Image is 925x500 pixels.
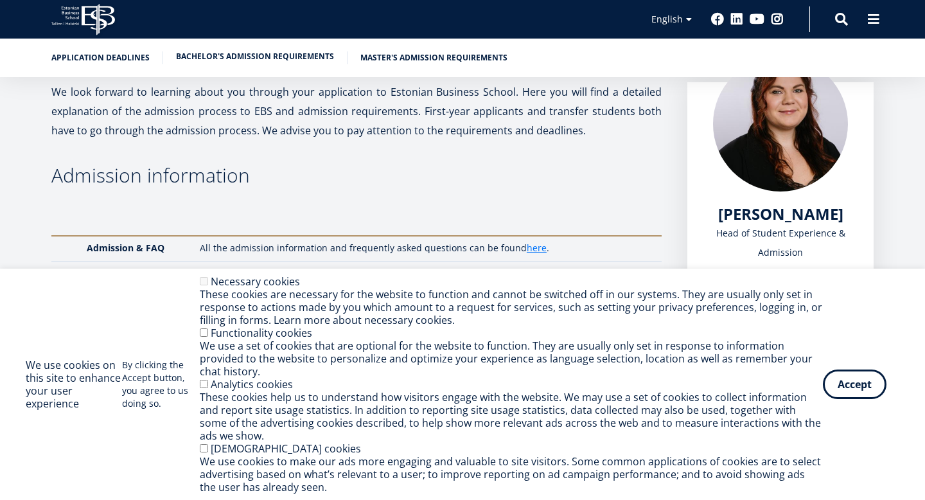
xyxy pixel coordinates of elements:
[823,370,886,399] button: Accept
[200,339,823,378] div: We use a set of cookies that are optional for the website to function. They are usually only set ...
[176,50,334,63] a: Bachelor's admission requirements
[718,204,843,224] a: [PERSON_NAME]
[730,13,743,26] a: Linkedin
[211,326,312,340] label: Functionality cookies
[122,359,200,410] p: By clicking the Accept button, you agree to us doing so.
[211,442,361,456] label: [DEMOGRAPHIC_DATA] cookies
[750,13,764,26] a: Youtube
[87,242,164,254] strong: Admission & FAQ
[713,57,848,192] img: liina reimann
[200,455,823,494] div: We use cookies to make our ads more engaging and valuable to site visitors. Some common applicati...
[360,51,507,64] a: Master's admission requirements
[193,236,662,262] td: All the admission information and frequently asked questions can be found .
[51,51,150,64] a: Application deadlines
[51,82,662,140] p: We look forward to learning about you through your application to Estonian Business School. Here ...
[51,166,662,185] h3: Admission information
[527,242,547,254] a: here
[718,203,843,224] span: [PERSON_NAME]
[200,288,823,326] div: These cookies are necessary for the website to function and cannot be switched off in our systems...
[193,262,662,300] td: you will find a detailed explanation of country-specific requirements
[211,377,293,391] label: Analytics cookies
[200,391,823,442] div: These cookies help us to understand how visitors engage with the website. We may use a set of coo...
[89,267,161,292] strong: Country specific requirements
[771,13,784,26] a: Instagram
[211,274,300,289] label: Necessary cookies
[711,13,724,26] a: Facebook
[26,359,122,410] h2: We use cookies on this site to enhance your user experience
[713,224,848,262] div: Head of Student Experience & Admission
